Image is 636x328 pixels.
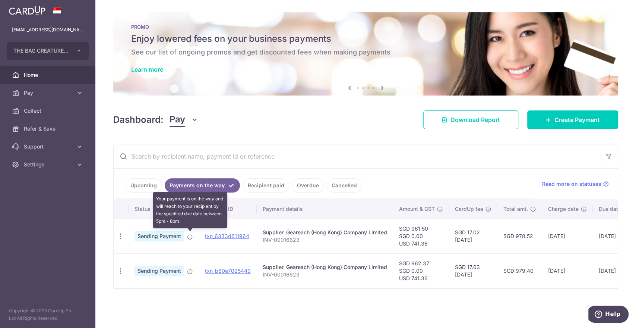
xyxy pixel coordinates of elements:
a: Create Payment [527,110,618,129]
p: INV-00016623 [263,236,387,244]
span: Sending Payment [135,231,184,241]
iframe: Opens a widget where you can find more information [588,306,629,324]
button: Pay [170,113,198,127]
span: CardUp fee [455,205,483,213]
td: SGD 17.03 [DATE] [449,253,497,288]
p: [EMAIL_ADDRESS][DOMAIN_NAME] [12,26,83,34]
td: SGD 962.37 SGD 0.00 USD 741.36 [393,253,449,288]
a: Overdue [292,178,324,193]
span: Refer & Save [24,125,73,132]
a: Learn more [131,66,163,73]
span: Pay [170,113,185,127]
td: SGD 978.52 [497,219,542,253]
a: Cancelled [327,178,362,193]
div: Your payment is on the way and will reach to your recipient by the specified due date between 5pm... [153,192,227,228]
a: Upcoming [126,178,162,193]
th: Payment ID [199,199,257,219]
h4: Dashboard: [113,113,164,126]
h5: Enjoy lowered fees on your business payments [131,33,600,45]
span: Sending Payment [135,266,184,276]
a: Read more on statuses [542,180,609,188]
a: Payments on the way [165,178,240,193]
td: SGD 961.50 SGD 0.00 USD 741.36 [393,219,449,253]
td: [DATE] [593,219,635,253]
td: [DATE] [542,219,593,253]
span: THE BAG CREATURE PTE. LTD. [13,47,69,54]
span: Collect [24,107,73,115]
td: [DATE] [593,253,635,288]
a: Download Report [423,110,518,129]
span: Support [24,143,73,150]
a: Recipient paid [243,178,289,193]
span: Amount & GST [399,205,435,213]
span: Read more on statuses [542,180,601,188]
span: Due date [599,205,621,213]
td: SGD 979.40 [497,253,542,288]
img: CardUp [9,6,45,15]
span: Total amt. [503,205,528,213]
input: Search by recipient name, payment id or reference [114,144,600,168]
td: [DATE] [542,253,593,288]
span: Settings [24,161,73,168]
p: INV-00016623 [263,271,387,278]
button: THE BAG CREATURE PTE. LTD. [7,42,89,60]
td: SGD 17.02 [DATE] [449,219,497,253]
th: Payment details [257,199,393,219]
a: txn_6333d611964 [205,233,249,239]
span: Charge date [548,205,579,213]
h6: See our list of ongoing promos and get discounted fees when making payments [131,48,600,57]
span: Create Payment [554,115,600,124]
div: Supplier. Geareach (Hong Kong) Company Limited [263,263,387,271]
img: Latest Promos Banner [113,12,618,96]
span: Home [24,71,73,79]
a: txn_b60e7025449 [205,268,251,274]
p: PROMO [131,24,600,30]
span: Download Report [450,115,500,124]
span: Status [135,205,151,213]
span: Pay [24,89,73,97]
div: Supplier. Geareach (Hong Kong) Company Limited [263,229,387,236]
